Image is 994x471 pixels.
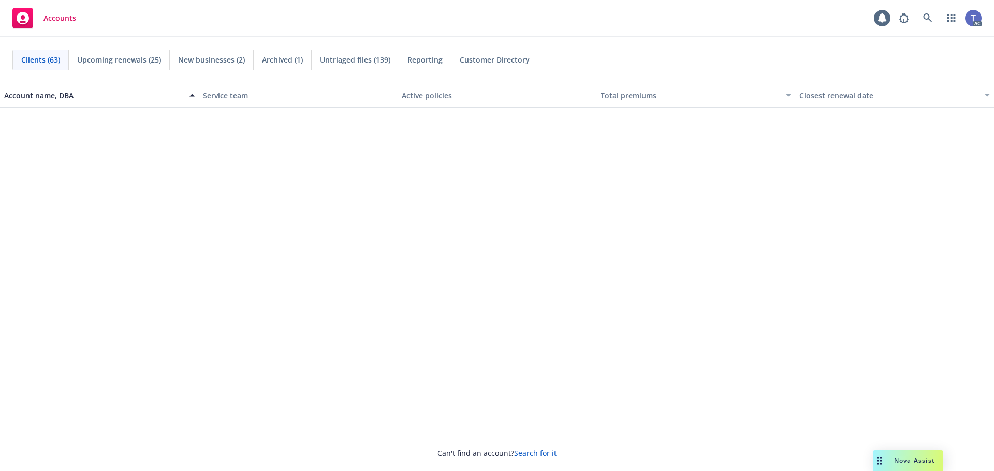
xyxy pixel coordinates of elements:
[799,90,978,101] div: Closest renewal date
[402,90,592,101] div: Active policies
[460,54,530,65] span: Customer Directory
[407,54,443,65] span: Reporting
[43,14,76,22] span: Accounts
[4,90,183,101] div: Account name, DBA
[77,54,161,65] span: Upcoming renewals (25)
[941,8,962,28] a: Switch app
[203,90,393,101] div: Service team
[917,8,938,28] a: Search
[437,448,557,459] span: Can't find an account?
[873,450,943,471] button: Nova Assist
[21,54,60,65] span: Clients (63)
[795,83,994,108] button: Closest renewal date
[8,4,80,33] a: Accounts
[873,450,886,471] div: Drag to move
[894,8,914,28] a: Report a Bug
[894,456,935,465] span: Nova Assist
[514,448,557,458] a: Search for it
[601,90,780,101] div: Total premiums
[596,83,795,108] button: Total premiums
[320,54,390,65] span: Untriaged files (139)
[965,10,982,26] img: photo
[199,83,398,108] button: Service team
[398,83,596,108] button: Active policies
[178,54,245,65] span: New businesses (2)
[262,54,303,65] span: Archived (1)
